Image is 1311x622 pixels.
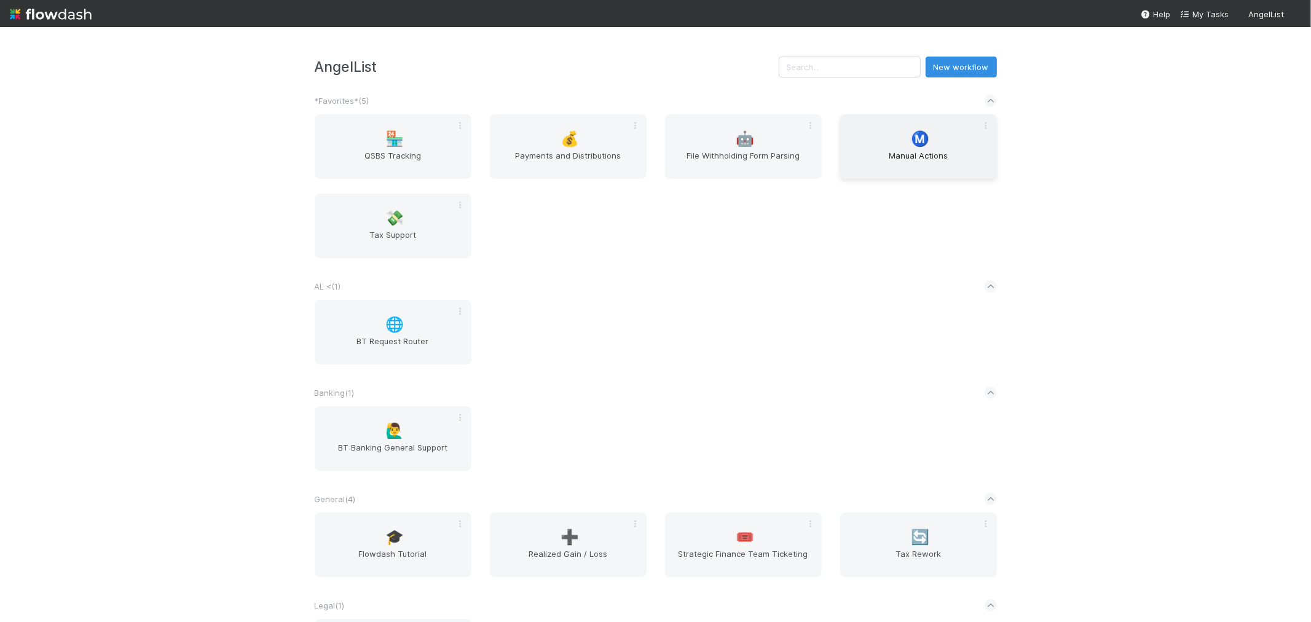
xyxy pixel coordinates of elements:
[561,131,579,147] span: 💰
[495,149,642,174] span: Payments and Distributions
[490,114,647,179] a: 💰Payments and Distributions
[845,548,992,572] span: Tax Rework
[320,229,467,253] span: Tax Support
[1141,8,1170,20] div: Help
[315,114,471,179] a: 🏪QSBS Tracking
[670,149,817,174] span: File Withholding Form Parsing
[840,513,997,577] a: 🔄Tax Rework
[315,281,341,291] span: AL < ( 1 )
[665,513,822,577] a: 🎟️Strategic Finance Team Ticketing
[315,406,471,471] a: 🙋‍♂️BT Banking General Support
[1248,9,1284,19] span: AngelList
[320,335,467,360] span: BT Request Router
[911,529,929,545] span: 🔄
[315,194,471,258] a: 💸Tax Support
[315,600,345,610] span: Legal ( 1 )
[1180,8,1229,20] a: My Tasks
[320,149,467,174] span: QSBS Tracking
[840,114,997,179] a: Ⓜ️Manual Actions
[385,529,404,545] span: 🎓
[670,548,817,572] span: Strategic Finance Team Ticketing
[665,114,822,179] a: 🤖File Withholding Form Parsing
[385,423,404,439] span: 🙋‍♂️
[845,149,992,174] span: Manual Actions
[315,58,779,75] h3: AngelList
[315,388,355,398] span: Banking ( 1 )
[320,548,467,572] span: Flowdash Tutorial
[385,131,404,147] span: 🏪
[315,494,356,504] span: General ( 4 )
[385,210,404,226] span: 💸
[320,441,467,466] span: BT Banking General Support
[10,4,92,25] img: logo-inverted-e16ddd16eac7371096b0.svg
[385,317,404,333] span: 🌐
[315,513,471,577] a: 🎓Flowdash Tutorial
[1180,9,1229,19] span: My Tasks
[315,300,471,364] a: 🌐BT Request Router
[736,529,754,545] span: 🎟️
[315,96,369,106] span: *Favorites* ( 5 )
[779,57,921,77] input: Search...
[495,548,642,572] span: Realized Gain / Loss
[911,131,929,147] span: Ⓜ️
[561,529,579,545] span: ➕
[490,513,647,577] a: ➕Realized Gain / Loss
[1289,9,1301,21] img: avatar_de77a991-7322-4664-a63d-98ba485ee9e0.png
[736,131,754,147] span: 🤖
[926,57,997,77] button: New workflow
